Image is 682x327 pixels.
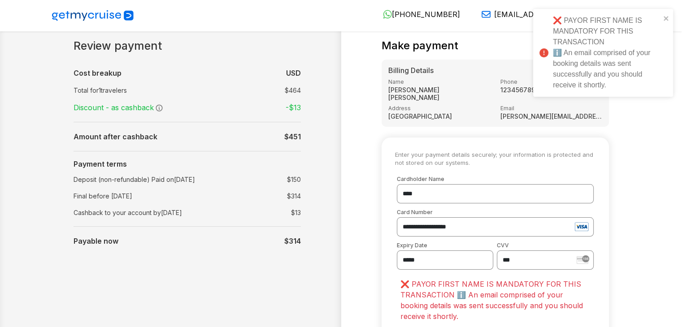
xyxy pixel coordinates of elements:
td: Deposit (non-refundable) Paid on [DATE] [74,171,222,188]
label: Address [388,105,490,112]
td: Final before [DATE] [74,188,222,204]
label: Cardholder Name [397,176,594,182]
td: : [222,204,226,221]
a: [EMAIL_ADDRESS][DOMAIN_NAME] [474,10,623,19]
td: Cashback to your account by [DATE] [74,204,222,221]
strong: [PERSON_NAME][EMAIL_ADDRESS][DOMAIN_NAME] [500,112,602,120]
td: : [222,64,226,82]
td: : [222,232,226,250]
td: $ 150 [239,173,301,186]
td: $ 464 [239,84,301,97]
div: ❌ PAYOR FIRST NAME IS MANDATORY FOR THIS TRANSACTION [553,15,660,47]
b: Amount after cashback [74,132,157,141]
label: Expiry Date [397,242,494,249]
label: Email [500,105,602,112]
label: Card Number [397,209,594,215]
h5: Billing Details [388,66,602,75]
img: stripe [577,255,589,264]
b: $ 451 [284,132,301,141]
img: Email [482,10,491,19]
b: Cost breakup [74,69,122,77]
p: ❌ PAYOR FIRST NAME IS MANDATORY FOR THIS TRANSACTION ℹ️ An email comprised of your booking detail... [400,279,590,322]
td: : [222,82,226,99]
label: Name [388,78,490,85]
b: $314 [284,237,301,245]
label: CVV [497,242,594,249]
h1: Review payment [74,39,301,53]
td: $ 314 [239,189,301,202]
button: close [663,13,669,23]
strong: [PERSON_NAME] [PERSON_NAME] [388,86,490,101]
img: WhatsApp [383,10,392,19]
small: Enter your payment details securely; your information is protected and not stored on our systems. [395,151,595,167]
span: [EMAIL_ADDRESS][DOMAIN_NAME] [494,10,623,19]
b: Payment terms [74,159,127,168]
strong: 1234567893 [500,86,602,94]
td: $ 13 [239,206,301,219]
td: : [222,128,226,146]
td: : [222,99,226,116]
span: [PHONE_NUMBER] [392,10,460,19]
b: Payable now [74,237,118,245]
span: Discount - as cashback [74,103,155,112]
td: : [222,171,226,188]
label: Phone [500,78,602,85]
strong: [GEOGRAPHIC_DATA] [388,112,490,120]
a: [PHONE_NUMBER] [376,10,460,19]
td: : [222,188,226,204]
img: visa [574,220,589,233]
h4: Make payment [382,39,458,52]
strong: -$ 13 [286,103,301,112]
td: Total for 1 travelers [74,82,222,99]
div: ℹ️ An email comprised of your booking details was sent successfully and you should receive it sho... [553,47,660,90]
b: USD [286,69,301,77]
